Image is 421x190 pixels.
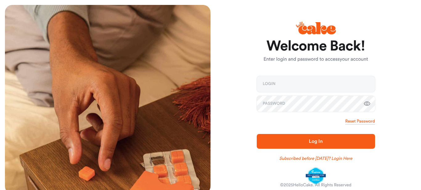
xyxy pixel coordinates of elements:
[345,118,375,124] a: Reset Password
[306,167,326,184] img: legit-script-certified.png
[257,134,375,149] button: Log In
[257,56,375,63] p: Enter login and password to access your account
[257,39,375,54] h1: Welcome Back!
[280,182,351,188] div: © 2025 HelloCake. All Rights Reserved
[309,139,322,144] span: Log In
[279,156,352,162] a: Subscribed before [DATE]? Login Here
